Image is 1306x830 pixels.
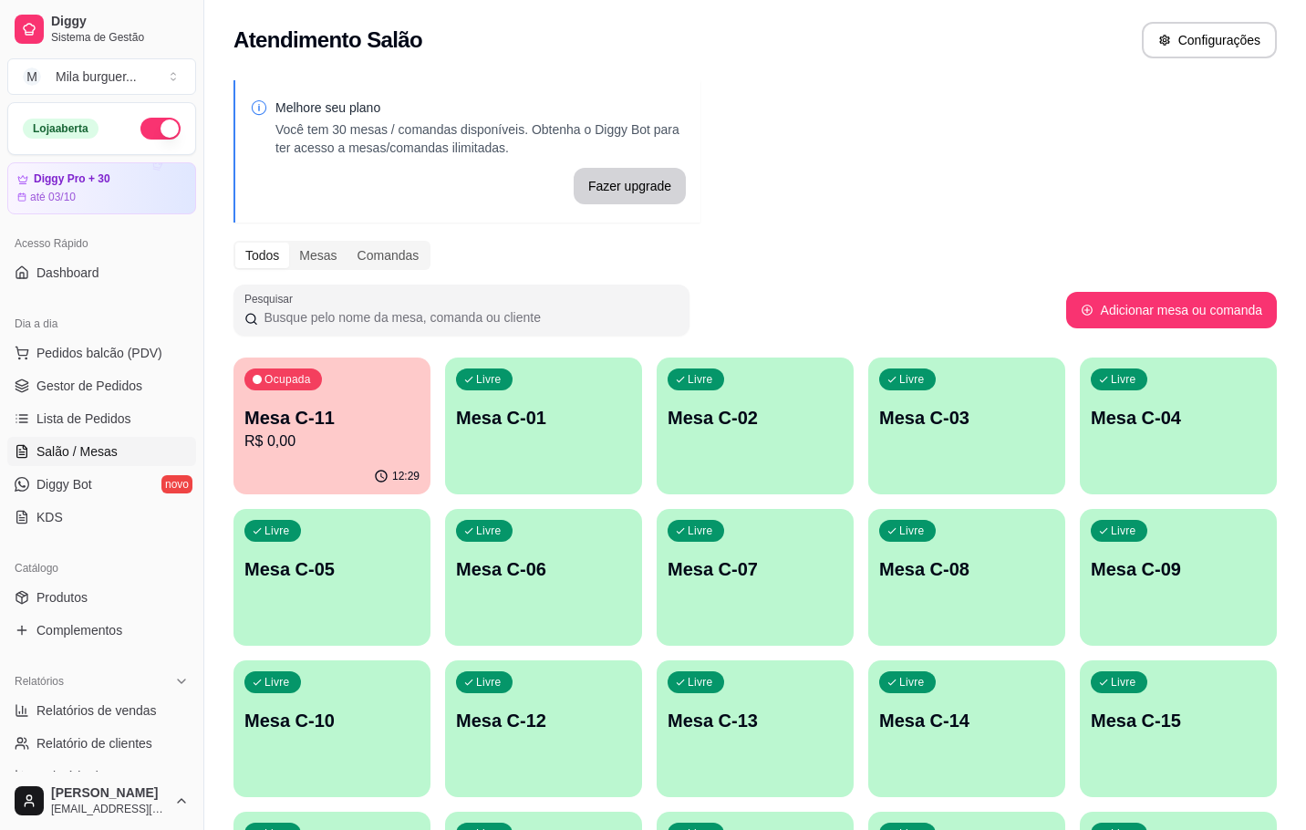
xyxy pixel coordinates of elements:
a: Relatórios de vendas [7,696,196,725]
button: Select a team [7,58,196,95]
span: M [23,67,41,86]
span: Relatório de clientes [36,734,152,752]
a: KDS [7,503,196,532]
p: Mesa C-09 [1091,556,1266,582]
span: Diggy Bot [36,475,92,493]
p: Mesa C-04 [1091,405,1266,431]
p: Mesa C-08 [879,556,1054,582]
span: Salão / Mesas [36,442,118,461]
div: Comandas [347,243,430,268]
p: Livre [476,675,502,690]
span: Relatórios [15,674,64,689]
button: LivreMesa C-09 [1080,509,1277,646]
p: Mesa C-11 [244,405,420,431]
span: Produtos [36,588,88,607]
button: LivreMesa C-05 [233,509,430,646]
p: Livre [476,372,502,387]
a: Salão / Mesas [7,437,196,466]
a: DiggySistema de Gestão [7,7,196,51]
p: Livre [1111,675,1136,690]
label: Pesquisar [244,291,299,306]
button: Fazer upgrade [574,168,686,204]
p: Livre [1111,372,1136,387]
button: LivreMesa C-01 [445,358,642,494]
button: LivreMesa C-03 [868,358,1065,494]
a: Diggy Botnovo [7,470,196,499]
p: Mesa C-07 [668,556,843,582]
span: Complementos [36,621,122,639]
a: Produtos [7,583,196,612]
span: KDS [36,508,63,526]
p: Ocupada [264,372,311,387]
button: Adicionar mesa ou comanda [1066,292,1277,328]
p: Mesa C-12 [456,708,631,733]
button: Configurações [1142,22,1277,58]
p: Livre [264,524,290,538]
p: 12:29 [392,469,420,483]
a: Gestor de Pedidos [7,371,196,400]
p: Mesa C-13 [668,708,843,733]
span: Lista de Pedidos [36,410,131,428]
button: LivreMesa C-10 [233,660,430,797]
span: Diggy [51,14,189,30]
p: Mesa C-14 [879,708,1054,733]
span: [EMAIL_ADDRESS][DOMAIN_NAME] [51,802,167,816]
button: LivreMesa C-06 [445,509,642,646]
p: Você tem 30 mesas / comandas disponíveis. Obtenha o Diggy Bot para ter acesso a mesas/comandas il... [275,120,686,157]
h2: Atendimento Salão [233,26,422,55]
span: Relatório de mesas [36,767,147,785]
span: Pedidos balcão (PDV) [36,344,162,362]
p: Mesa C-06 [456,556,631,582]
div: Mesas [289,243,347,268]
div: Loja aberta [23,119,98,139]
p: Livre [899,372,925,387]
span: [PERSON_NAME] [51,785,167,802]
button: LivreMesa C-04 [1080,358,1277,494]
div: Todos [235,243,289,268]
button: LivreMesa C-08 [868,509,1065,646]
article: Diggy Pro + 30 [34,172,110,186]
button: LivreMesa C-02 [657,358,854,494]
button: Alterar Status [140,118,181,140]
button: OcupadaMesa C-11R$ 0,0012:29 [233,358,430,494]
p: Livre [476,524,502,538]
button: [PERSON_NAME][EMAIL_ADDRESS][DOMAIN_NAME] [7,779,196,823]
button: LivreMesa C-14 [868,660,1065,797]
a: Dashboard [7,258,196,287]
article: até 03/10 [30,190,76,204]
input: Pesquisar [258,308,679,327]
a: Diggy Pro + 30até 03/10 [7,162,196,214]
div: Catálogo [7,554,196,583]
a: Relatório de clientes [7,729,196,758]
div: Dia a dia [7,309,196,338]
button: LivreMesa C-13 [657,660,854,797]
p: Mesa C-03 [879,405,1054,431]
button: LivreMesa C-07 [657,509,854,646]
span: Relatórios de vendas [36,701,157,720]
a: Relatório de mesas [7,762,196,791]
span: Sistema de Gestão [51,30,189,45]
p: Livre [1111,524,1136,538]
p: Livre [899,524,925,538]
p: R$ 0,00 [244,431,420,452]
p: Mesa C-10 [244,708,420,733]
div: Mila burguer ... [56,67,137,86]
a: Complementos [7,616,196,645]
p: Mesa C-15 [1091,708,1266,733]
div: Acesso Rápido [7,229,196,258]
button: LivreMesa C-15 [1080,660,1277,797]
p: Mesa C-05 [244,556,420,582]
span: Dashboard [36,264,99,282]
p: Livre [688,372,713,387]
span: Gestor de Pedidos [36,377,142,395]
button: LivreMesa C-12 [445,660,642,797]
p: Livre [899,675,925,690]
p: Livre [264,675,290,690]
p: Livre [688,524,713,538]
p: Livre [688,675,713,690]
p: Mesa C-01 [456,405,631,431]
p: Mesa C-02 [668,405,843,431]
p: Melhore seu plano [275,99,686,117]
a: Lista de Pedidos [7,404,196,433]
